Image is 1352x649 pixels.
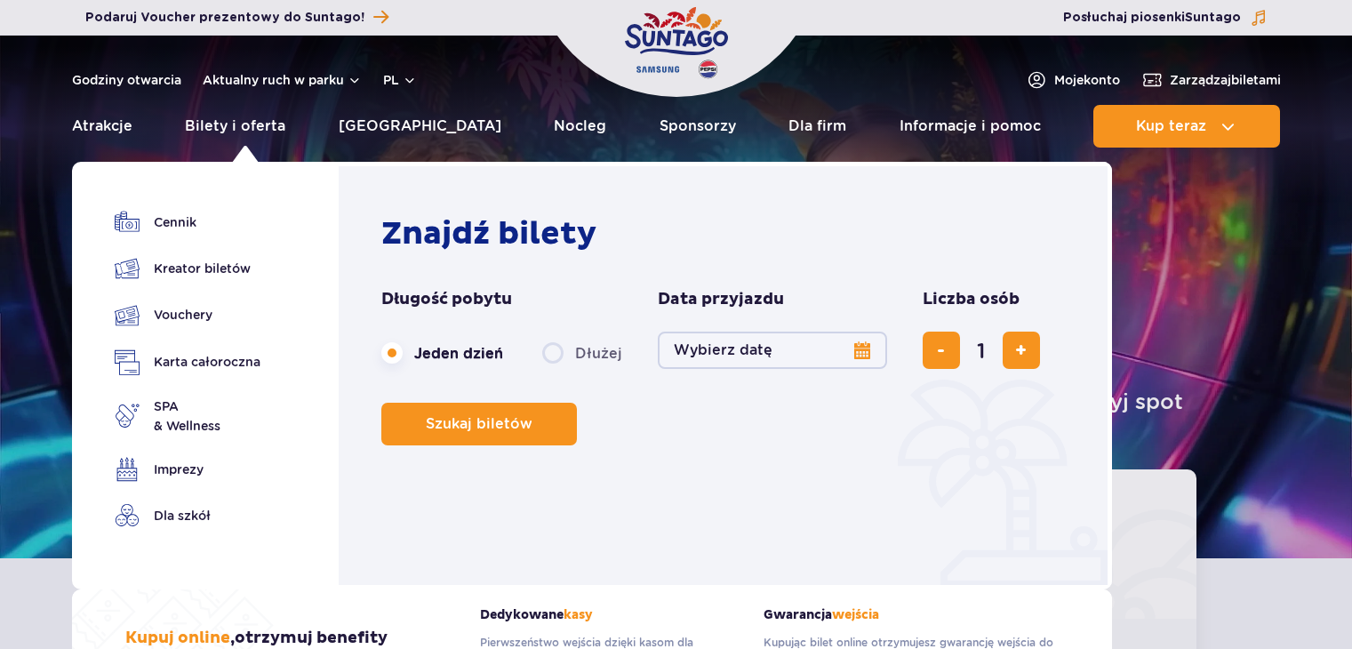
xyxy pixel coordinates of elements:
a: Dla szkół [115,503,260,528]
strong: Dedykowane [480,607,737,622]
span: Szukaj biletów [426,416,532,432]
a: Informacje i pomoc [900,105,1041,148]
a: Godziny otwarcia [72,71,181,89]
span: Długość pobytu [381,289,512,310]
h2: Znajdź bilety [381,214,1074,253]
span: Zarządzaj biletami [1170,71,1281,89]
span: Kup teraz [1136,118,1206,134]
a: SPA& Wellness [115,397,260,436]
label: Jeden dzień [381,334,503,372]
a: Sponsorzy [660,105,736,148]
label: Dłużej [542,334,622,372]
button: pl [383,71,417,89]
a: Zarządzajbiletami [1141,69,1281,91]
button: Kup teraz [1093,105,1280,148]
a: [GEOGRAPHIC_DATA] [339,105,501,148]
input: liczba biletów [960,329,1003,372]
a: Kreator biletów [115,256,260,281]
a: Dla firm [788,105,846,148]
a: Bilety i oferta [185,105,285,148]
span: Liczba osób [923,289,1020,310]
a: Mojekonto [1026,69,1120,91]
button: dodaj bilet [1003,332,1040,369]
a: Atrakcje [72,105,132,148]
span: Data przyjazdu [658,289,784,310]
a: Karta całoroczna [115,349,260,375]
button: Aktualny ruch w parku [203,73,362,87]
a: Imprezy [115,457,260,482]
span: kasy [564,607,593,622]
h3: , otrzymuj benefity [125,628,388,649]
form: Planowanie wizyty w Park of Poland [381,289,1074,445]
span: Moje konto [1054,71,1120,89]
button: Szukaj biletów [381,403,577,445]
button: usuń bilet [923,332,960,369]
a: Vouchery [115,302,260,328]
a: Cennik [115,210,260,235]
span: wejścia [832,607,879,622]
span: Kupuj online [125,628,230,648]
strong: Gwarancja [764,607,1059,622]
span: SPA & Wellness [154,397,220,436]
button: Wybierz datę [658,332,887,369]
a: Nocleg [554,105,606,148]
